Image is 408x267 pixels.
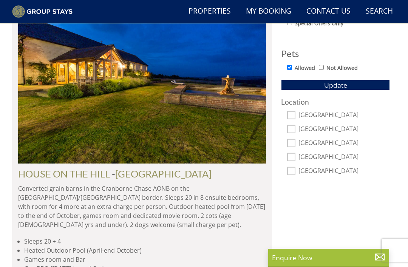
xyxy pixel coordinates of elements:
[303,3,354,20] a: Contact Us
[281,80,390,90] button: Update
[12,5,73,18] img: Group Stays
[298,111,390,120] label: [GEOGRAPHIC_DATA]
[324,80,347,90] span: Update
[326,64,358,72] label: Not Allowed
[298,153,390,162] label: [GEOGRAPHIC_DATA]
[295,64,315,72] label: Allowed
[24,246,266,255] li: Heated Outdoor Pool (April-end October)
[18,4,266,164] img: 1.original.jpg
[185,3,234,20] a: Properties
[18,184,266,229] p: Converted grain barns in the Cranborne Chase AONB on the [GEOGRAPHIC_DATA]/[GEOGRAPHIC_DATA] bord...
[281,49,390,59] h3: Pets
[298,139,390,148] label: [GEOGRAPHIC_DATA]
[281,98,390,106] h3: Location
[243,3,294,20] a: My Booking
[24,255,266,264] li: Games room and Bar
[112,168,212,179] span: -
[18,168,110,179] a: HOUSE ON THE HILL
[298,167,390,176] label: [GEOGRAPHIC_DATA]
[363,3,396,20] a: Search
[272,253,385,262] p: Enquire Now
[298,125,390,134] label: [GEOGRAPHIC_DATA]
[18,4,266,164] a: 5★ Rated
[24,237,266,246] li: Sleeps 20 + 4
[115,168,212,179] a: [GEOGRAPHIC_DATA]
